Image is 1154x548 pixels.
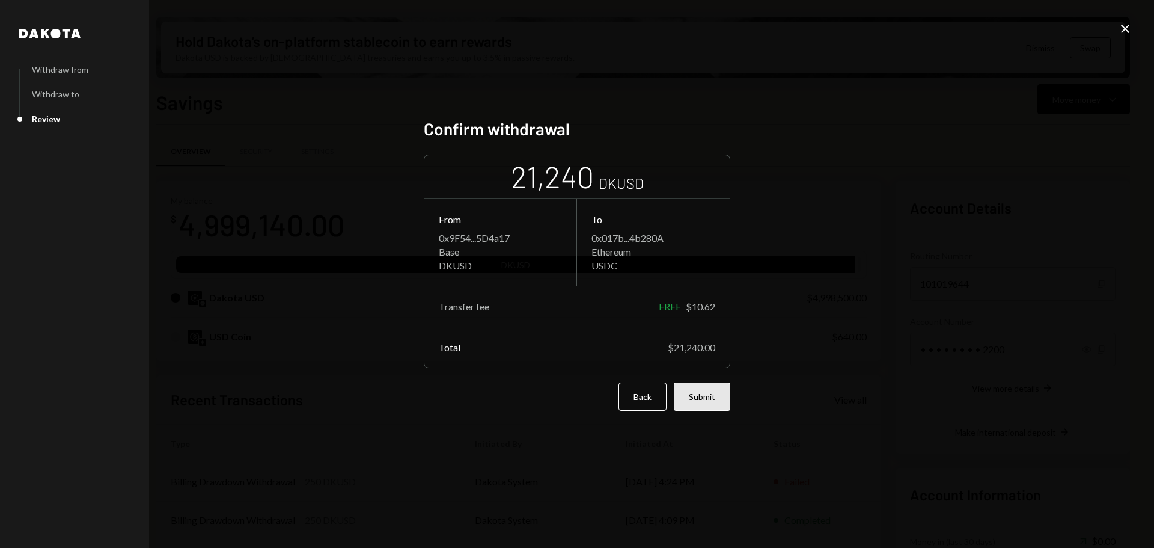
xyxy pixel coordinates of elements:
div: FREE [659,301,681,312]
div: From [439,214,562,225]
h2: Confirm withdrawal [424,117,730,141]
div: Withdraw from [32,64,88,75]
div: 0x9F54...5D4a17 [439,232,562,244]
div: Review [32,114,60,124]
div: Transfer fee [439,301,489,312]
div: 21,240 [511,158,594,195]
button: Back [618,383,667,411]
div: Withdraw to [32,89,79,99]
div: To [591,214,715,225]
div: USDC [591,260,715,271]
div: 0x017b...4b280A [591,232,715,244]
div: Base [439,246,562,257]
div: DKUSD [599,173,644,193]
div: Total [439,342,460,353]
div: Ethereum [591,246,715,257]
div: $10.62 [686,301,715,312]
div: DKUSD [439,260,562,271]
button: Submit [674,383,730,411]
div: $21,240.00 [668,342,715,353]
